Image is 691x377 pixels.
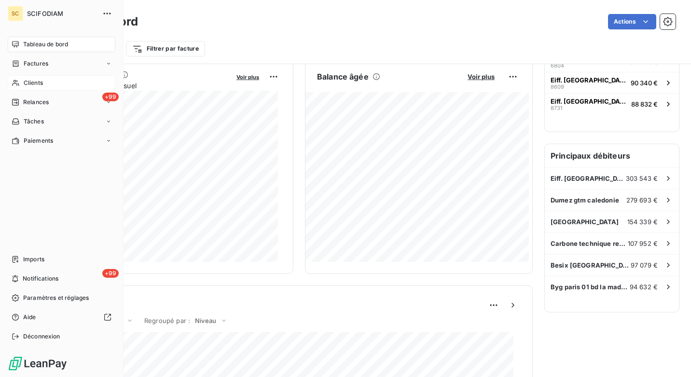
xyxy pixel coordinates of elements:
button: Actions [608,14,656,29]
span: 6804 [551,63,564,68]
span: 88 832 € [631,100,658,108]
span: Dumez gtm caledonie [551,196,619,204]
button: Voir plus [465,72,498,81]
button: Eiff. [GEOGRAPHIC_DATA] [STREET_ADDRESS]873188 832 € [545,93,679,114]
span: Déconnexion [23,332,60,341]
div: SC [8,6,23,21]
span: 97 079 € [631,261,658,269]
button: Filtrer par facture [126,41,205,56]
button: Voir plus [234,72,262,81]
span: Niveau [195,317,216,324]
span: Relances [23,98,49,107]
span: Carbone technique resine [551,240,628,247]
span: Besix [GEOGRAPHIC_DATA] 15 tour triangle e. ren [551,261,631,269]
span: Regroupé par : [144,317,190,324]
span: Byg paris 01 bd la madeleine [551,283,630,291]
span: +99 [102,269,119,278]
span: [GEOGRAPHIC_DATA] [551,218,619,226]
img: Logo LeanPay [8,356,68,371]
span: Factures [24,59,48,68]
span: 8609 [551,84,564,90]
span: Tableau de bord [23,40,68,49]
h6: Principaux débiteurs [545,144,679,167]
span: 90 340 € [631,79,658,87]
span: Aide [23,313,36,322]
span: +99 [102,93,119,101]
span: Eiff. [GEOGRAPHIC_DATA] [STREET_ADDRESS] [551,97,627,105]
span: Tâches [24,117,44,126]
a: Aide [8,310,115,325]
span: Eiff. [GEOGRAPHIC_DATA] [STREET_ADDRESS] [551,175,626,182]
span: 94 632 € [630,283,658,291]
span: SCIFODIAM [27,10,97,17]
span: 279 693 € [626,196,658,204]
span: 154 339 € [627,218,658,226]
span: 107 952 € [628,240,658,247]
span: 303 543 € [626,175,658,182]
iframe: Intercom live chat [658,344,681,367]
span: Chiffre d'affaires mensuel [55,81,230,91]
h6: Balance âgée [317,71,369,82]
span: Paramètres et réglages [23,294,89,302]
span: 8731 [551,105,562,111]
span: Paiements [24,136,53,145]
span: Notifications [23,274,58,283]
span: Clients [24,79,43,87]
span: Voir plus [236,74,259,81]
span: Imports [23,255,44,264]
button: Eiff. [GEOGRAPHIC_DATA] [STREET_ADDRESS]860990 340 € [545,72,679,93]
span: Eiff. [GEOGRAPHIC_DATA] [STREET_ADDRESS] [551,76,627,84]
span: Voir plus [468,73,495,81]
